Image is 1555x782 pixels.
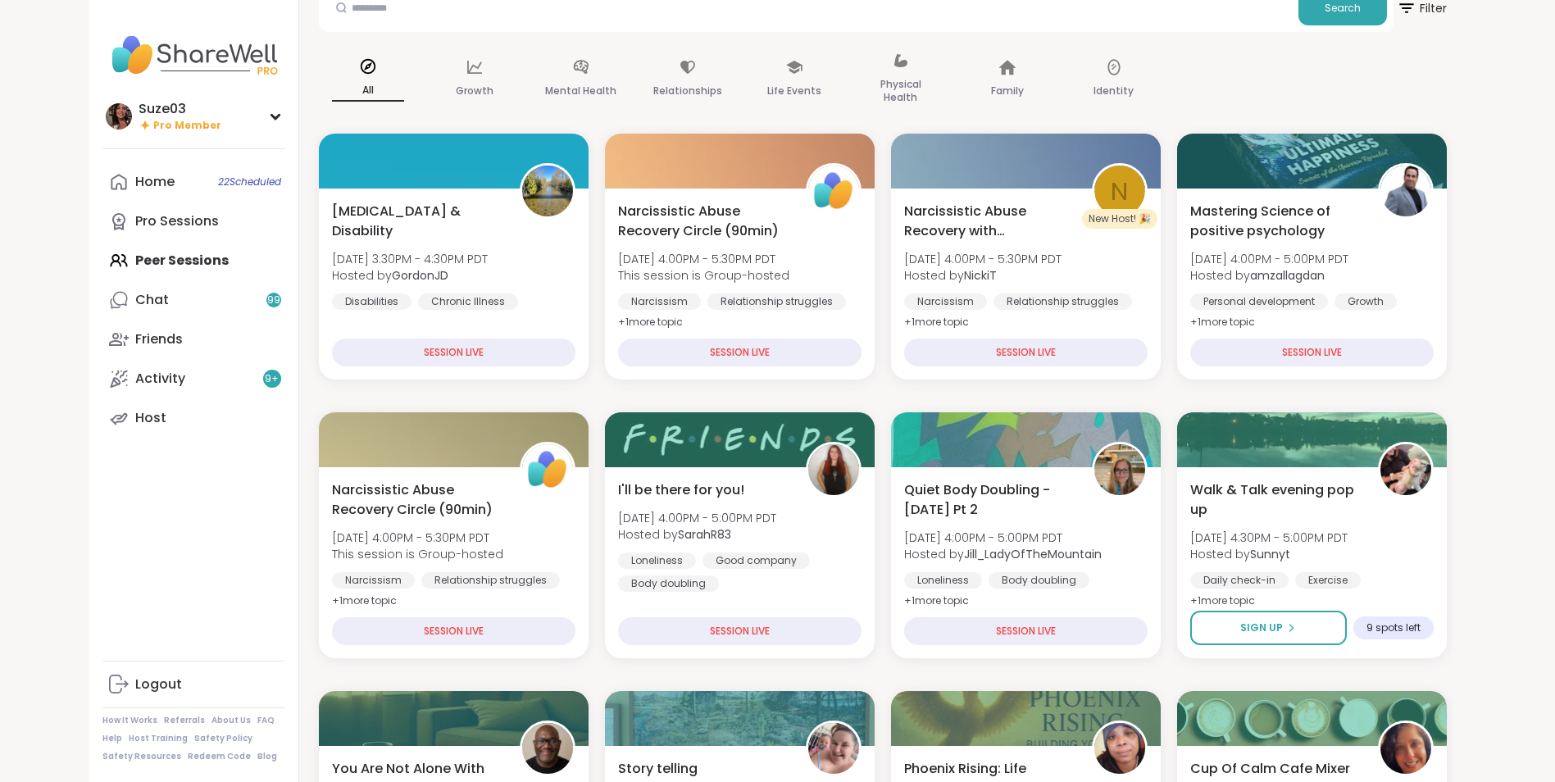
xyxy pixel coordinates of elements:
b: NickiT [964,267,997,284]
span: Cup Of Calm Cafe Mixer [1190,759,1350,779]
span: 9 + [265,372,279,386]
a: Friends [102,320,285,359]
a: Activity9+ [102,359,285,398]
div: Personal development [1190,293,1328,310]
div: Logout [135,675,182,693]
a: Blog [257,751,277,762]
span: Narcissistic Abuse Recovery Circle (90min) [332,480,502,520]
div: New Host! 🎉 [1082,209,1157,229]
span: [MEDICAL_DATA] & Disability [332,202,502,241]
span: Sign Up [1240,621,1283,635]
span: Story telling [618,759,698,779]
span: [DATE] 4:00PM - 5:00PM PDT [904,530,1102,546]
a: Pro Sessions [102,202,285,241]
span: [DATE] 4:00PM - 5:30PM PDT [904,251,1062,267]
img: Coach_T [1094,723,1145,774]
span: Narcissistic Abuse Recovery Circle (90min) [618,202,788,241]
a: Host Training [129,733,188,744]
div: Body doubling [989,572,1089,589]
div: Narcissism [332,572,415,589]
span: [DATE] 4:30PM - 5:00PM PDT [1190,530,1348,546]
span: Walk & Talk evening pop up [1190,480,1360,520]
div: Narcissism [618,293,701,310]
span: I'll be there for you! [618,480,744,500]
img: ShareWell [522,444,573,495]
div: SESSION LIVE [618,339,862,366]
div: Relationship struggles [707,293,846,310]
span: Pro Member [153,119,221,133]
div: Suze03 [139,100,221,118]
div: Loneliness [618,552,696,569]
span: [DATE] 4:00PM - 5:00PM PDT [618,510,776,526]
a: How It Works [102,715,157,726]
span: N [1111,172,1128,211]
div: SESSION LIVE [904,617,1148,645]
b: Sunnyt [1250,546,1290,562]
b: Jill_LadyOfTheMountain [964,546,1102,562]
a: Logout [102,665,285,704]
div: Chronic Illness [418,293,518,310]
span: Hosted by [904,267,1062,284]
a: Home22Scheduled [102,162,285,202]
img: GordonJD [522,166,573,216]
a: Referrals [164,715,205,726]
b: amzallagdan [1250,267,1325,284]
p: Physical Health [865,75,937,107]
p: Mental Health [545,81,616,101]
div: Chat [135,291,169,309]
span: Hosted by [332,267,488,284]
b: GordonJD [392,267,448,284]
b: SarahR83 [678,526,731,543]
div: Friends [135,330,183,348]
a: Redeem Code [188,751,251,762]
img: Shay2Olivia [808,723,859,774]
button: Sign Up [1190,611,1347,645]
p: Life Events [767,81,821,101]
span: Hosted by [1190,267,1348,284]
span: Hosted by [904,546,1102,562]
span: 99 [267,293,280,307]
p: Identity [1094,81,1134,101]
div: Body doubling [618,575,719,592]
div: SESSION LIVE [332,339,575,366]
span: [DATE] 3:30PM - 4:30PM PDT [332,251,488,267]
div: Exercise [1295,572,1361,589]
img: SarahR83 [808,444,859,495]
span: This session is Group-hosted [332,546,503,562]
a: About Us [211,715,251,726]
div: Pro Sessions [135,212,219,230]
a: Help [102,733,122,744]
img: JonathanT [522,723,573,774]
span: 9 spots left [1366,621,1421,634]
div: SESSION LIVE [1190,339,1434,366]
span: [DATE] 4:00PM - 5:30PM PDT [618,251,789,267]
div: SESSION LIVE [332,617,575,645]
p: Family [991,81,1024,101]
div: Daily check-in [1190,572,1289,589]
img: ShareWell Nav Logo [102,26,285,84]
div: Narcissism [904,293,987,310]
a: Safety Policy [194,733,252,744]
span: Quiet Body Doubling -[DATE] Pt 2 [904,480,1074,520]
span: Hosted by [1190,546,1348,562]
a: Chat99 [102,280,285,320]
a: FAQ [257,715,275,726]
span: Narcissistic Abuse Recovery with [DEMOGRAPHIC_DATA] [904,202,1074,241]
div: Host [135,409,166,427]
div: SESSION LIVE [618,617,862,645]
div: Good company [702,552,810,569]
div: Disabilities [332,293,411,310]
p: All [332,80,404,102]
img: Suze03 [106,103,132,130]
img: Sunnyt [1380,444,1431,495]
img: Allie_P [1380,723,1431,774]
div: SESSION LIVE [904,339,1148,366]
span: Hosted by [618,526,776,543]
div: Relationship struggles [421,572,560,589]
img: amzallagdan [1380,166,1431,216]
div: Activity [135,370,185,388]
span: 22 Scheduled [218,175,281,189]
div: Loneliness [904,572,982,589]
span: [DATE] 4:00PM - 5:30PM PDT [332,530,503,546]
a: Safety Resources [102,751,181,762]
